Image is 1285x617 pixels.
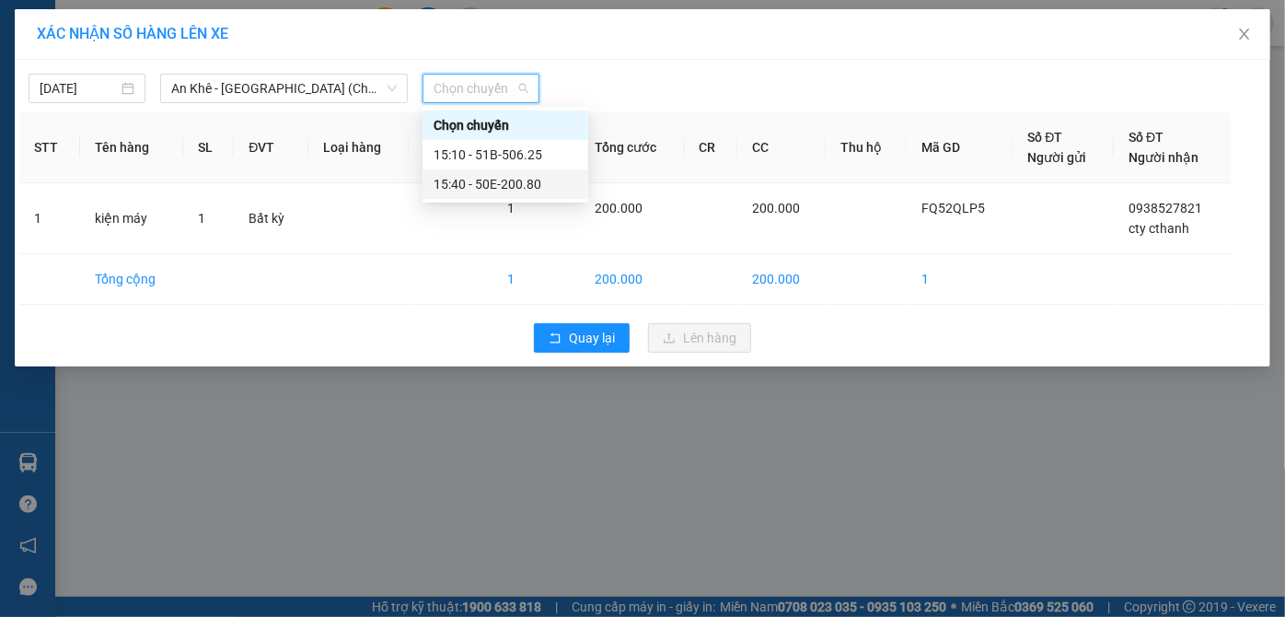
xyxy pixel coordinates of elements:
button: rollbackQuay lại [534,323,630,353]
td: Bất kỳ [234,183,308,254]
span: rollback [549,332,561,346]
button: Close [1219,9,1270,61]
td: 1 [907,254,1013,305]
span: 200.000 [595,201,642,215]
th: ĐVT [234,112,308,183]
div: Chọn chuyến [434,115,577,135]
th: CR [685,112,737,183]
td: 1 [19,183,80,254]
span: Chọn chuyến [434,75,528,102]
th: Tổng cước [580,112,684,183]
td: 200.000 [580,254,684,305]
b: Cô Hai [111,43,195,74]
th: Mã GD [907,112,1013,183]
td: kiện máy [80,183,183,254]
b: [DOMAIN_NAME] [246,15,445,45]
span: close [1237,27,1252,41]
th: Tên hàng [80,112,183,183]
td: 200.000 [737,254,826,305]
span: 0938527821 [1129,201,1202,215]
span: FQ52QLP5 [921,201,985,215]
span: Số ĐT [1027,130,1062,145]
th: Loại hàng [308,112,409,183]
span: 200.000 [752,201,800,215]
th: SL [183,112,234,183]
td: Tổng cộng [80,254,183,305]
span: Quay lại [569,328,615,348]
div: 15:10 - 51B-506.25 [434,145,577,165]
span: XÁC NHẬN SỐ HÀNG LÊN XE [37,25,228,42]
input: 11/09/2025 [40,78,118,99]
h2: VP Nhận: [PERSON_NAME] HCM [97,107,445,281]
span: cty cthanh [1129,221,1189,236]
span: An Khê - Sài Gòn (Chư Sê) [171,75,398,102]
th: Ghi chú [409,112,492,183]
span: 1 [508,201,515,215]
button: uploadLên hàng [648,323,751,353]
th: CC [737,112,826,183]
td: 1 [493,254,581,305]
span: Người gửi [1027,150,1086,165]
span: 1 [198,211,205,226]
span: Người nhận [1129,150,1198,165]
h2: FQ52QLP5 [10,107,148,137]
div: Chọn chuyến [423,111,588,140]
th: STT [19,112,80,183]
span: down [387,83,398,94]
th: Thu hộ [826,112,907,183]
div: 15:40 - 50E-200.80 [434,174,577,194]
span: Số ĐT [1129,130,1163,145]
